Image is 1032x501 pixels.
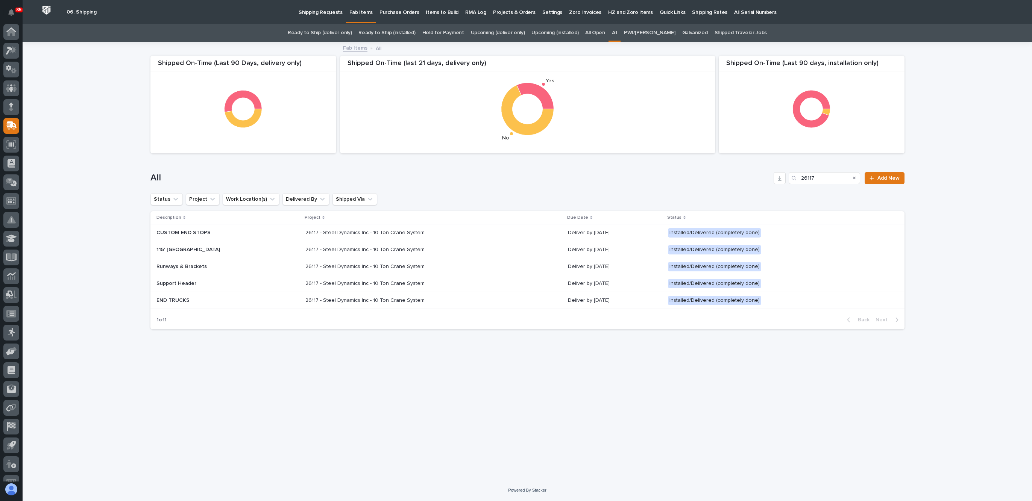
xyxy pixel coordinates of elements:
p: Due Date [567,213,588,222]
input: Search [789,172,860,184]
div: Installed/Delivered (completely done) [668,245,761,254]
img: Workspace Logo [39,3,53,17]
p: 26117 - Steel Dynamics Inc - 10 Ton Crane System [305,228,426,236]
button: Delivered By [282,193,329,205]
button: Project [186,193,220,205]
div: Shipped On-Time (Last 90 Days, delivery only) [150,59,336,72]
button: Next [873,316,905,323]
p: Support Header [156,280,288,287]
p: Deliver by [DATE] [568,280,662,287]
a: Galvanized [682,24,708,42]
p: 26117 - Steel Dynamics Inc - 10 Ton Crane System [305,296,426,304]
a: Hold for Payment [422,24,464,42]
div: Installed/Delivered (completely done) [668,296,761,305]
h1: All [150,173,771,183]
p: CUSTOM END STOPS [156,230,288,236]
a: Add New [865,172,904,184]
span: Next [876,316,892,323]
p: 26117 - Steel Dynamics Inc - 10 Ton Crane System [305,262,426,270]
div: Installed/Delivered (completely done) [668,228,761,238]
p: 1 of 1 [150,311,173,329]
div: Shipped On-Time (Last 90 days, installation only) [719,59,905,72]
a: Ready to Ship (deliver only) [288,24,352,42]
p: Status [667,213,681,222]
p: Runways & Brackets [156,263,288,270]
span: Add New [877,176,900,181]
p: Deliver by [DATE] [568,230,662,236]
a: PWI/[PERSON_NAME] [624,24,675,42]
p: Deliver by [DATE] [568,247,662,253]
a: Shipped Traveler Jobs [715,24,767,42]
button: Back [841,316,873,323]
p: Description [156,213,181,222]
p: Deliver by [DATE] [568,263,662,270]
p: END TRUCKS [156,297,288,304]
a: All Open [585,24,605,42]
tr: CUSTOM END STOPS26117 - Steel Dynamics Inc - 10 Ton Crane System26117 - Steel Dynamics Inc - 10 T... [150,224,905,241]
h2: 06. Shipping [67,9,97,15]
button: Work Location(s) [223,193,279,205]
tr: Support Header26117 - Steel Dynamics Inc - 10 Ton Crane System26117 - Steel Dynamics Inc - 10 Ton... [150,275,905,292]
p: Project [305,213,320,222]
text: Yes [546,79,554,84]
p: 115' [GEOGRAPHIC_DATA] [156,247,288,253]
tr: END TRUCKS26117 - Steel Dynamics Inc - 10 Ton Crane System26117 - Steel Dynamics Inc - 10 Ton Cra... [150,292,905,309]
a: Ready to Ship (installed) [358,24,415,42]
button: Shipped Via [332,193,377,205]
a: Powered By Stacker [508,488,546,492]
text: No [502,135,509,141]
p: 26117 - Steel Dynamics Inc - 10 Ton Crane System [305,245,426,253]
a: Upcoming (deliver only) [471,24,525,42]
p: 26117 - Steel Dynamics Inc - 10 Ton Crane System [305,279,426,287]
div: Installed/Delivered (completely done) [668,262,761,271]
tr: 115' [GEOGRAPHIC_DATA]26117 - Steel Dynamics Inc - 10 Ton Crane System26117 - Steel Dynamics Inc ... [150,241,905,258]
span: Back [853,316,870,323]
a: All [612,24,617,42]
a: Fab Items [343,43,367,52]
p: Deliver by [DATE] [568,297,662,304]
p: 85 [17,7,21,12]
button: Status [150,193,183,205]
div: Shipped On-Time (last 21 days, delivery only) [340,59,715,72]
button: users-avatar [3,481,19,497]
div: Installed/Delivered (completely done) [668,279,761,288]
a: Upcoming (installed) [531,24,578,42]
tr: Runways & Brackets26117 - Steel Dynamics Inc - 10 Ton Crane System26117 - Steel Dynamics Inc - 10... [150,258,905,275]
div: Notifications85 [9,9,19,21]
p: All [376,44,381,52]
button: Notifications [3,5,19,20]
